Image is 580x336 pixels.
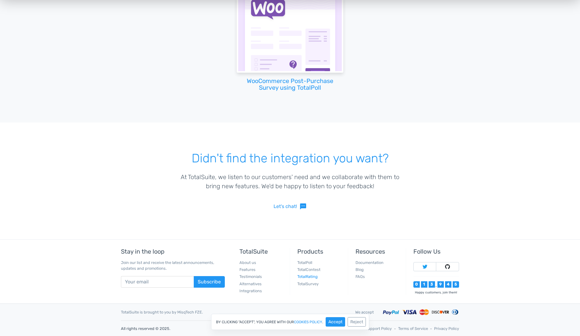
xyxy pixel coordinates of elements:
button: Accept [326,317,345,327]
img: Accepted payment methods [383,309,459,316]
h5: TotalSuite [239,248,285,255]
div: 3 [429,281,435,288]
div: By clicking "Accept", you agree with our . [211,314,369,330]
h5: Resources [355,248,401,255]
p: Join our list and receive the latest announcements, updates and promotions. [121,260,225,271]
div: 1 [421,281,427,288]
div: 9 [437,281,444,288]
h5: Follow Us [413,248,459,255]
input: Your email [121,276,194,288]
a: TotalContest [297,267,320,272]
div: 0 [413,281,420,288]
a: Alternatives [239,282,262,286]
a: TotalRating [297,274,318,279]
h1: Didn't find the integration you want? [179,152,401,165]
a: About us [239,260,256,265]
div: TotalSuite is brought to you by MisqTech FZE. [116,309,351,315]
h2: WooCommerce Post-Purchase Survey using TotalPoll [237,78,343,91]
div: 5 [453,281,459,288]
p: At TotalSuite, we listen to our customers' need and we collaborate with them to bring new feature... [179,172,401,191]
a: FAQs [355,274,365,279]
h5: Stay in the loop [121,248,225,255]
a: Testimonials [239,274,262,279]
a: cookies policy [294,320,322,324]
button: Reject [348,317,366,327]
img: Follow TotalSuite on Github [445,264,450,269]
a: Integrations [239,289,262,293]
a: Let's chat!sms [274,203,307,210]
a: TotalSurvey [297,282,319,286]
div: We accept [351,309,378,315]
div: 4 [445,281,451,288]
h5: Products [297,248,343,255]
img: Follow TotalSuite on Twitter [423,264,427,269]
a: Features [239,267,256,272]
button: Subscribe [194,276,225,288]
a: Blog [355,267,364,272]
a: TotalPoll [297,260,312,265]
div: , [435,284,437,288]
div: Happy customers, join them! [413,290,459,295]
a: Documentation [355,260,384,265]
span: sms [299,203,307,210]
